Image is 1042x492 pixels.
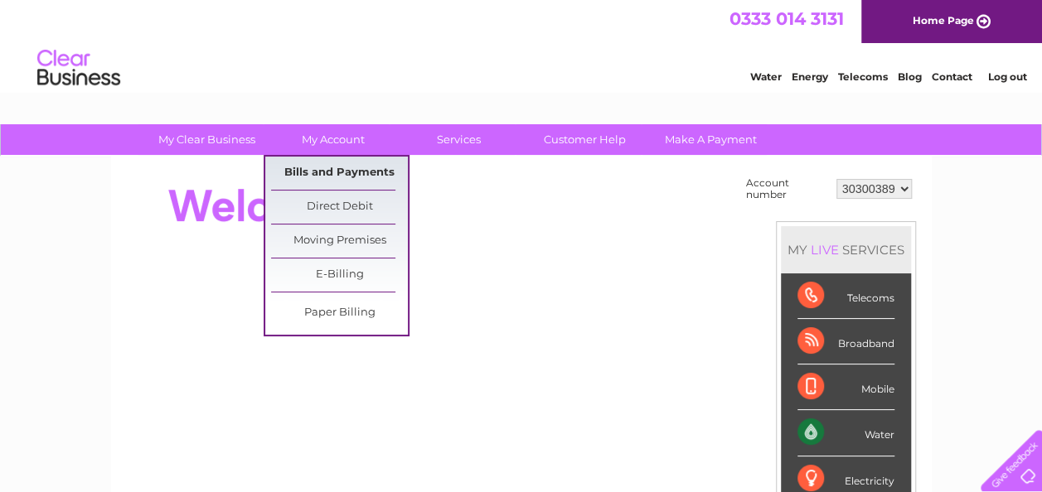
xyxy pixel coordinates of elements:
div: Clear Business is a trading name of Verastar Limited (registered in [GEOGRAPHIC_DATA] No. 3667643... [130,9,914,80]
div: Broadband [797,319,894,364]
a: Blog [898,70,922,83]
a: Energy [792,70,828,83]
a: Contact [932,70,972,83]
img: logo.png [36,43,121,94]
a: Log out [987,70,1026,83]
a: Direct Debit [271,191,408,224]
a: Paper Billing [271,297,408,330]
div: Water [797,410,894,456]
a: Water [750,70,782,83]
a: E-Billing [271,258,408,292]
div: MY SERVICES [781,226,911,273]
td: Account number [742,173,832,205]
a: Telecoms [838,70,888,83]
a: My Account [264,124,401,155]
a: Make A Payment [642,124,779,155]
a: Moving Premises [271,224,408,258]
div: Telecoms [797,273,894,319]
a: Services [390,124,527,155]
a: Bills and Payments [271,157,408,190]
div: LIVE [807,242,842,258]
a: Customer Help [516,124,653,155]
a: 0333 014 3131 [729,8,844,29]
a: My Clear Business [138,124,275,155]
div: Mobile [797,364,894,410]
